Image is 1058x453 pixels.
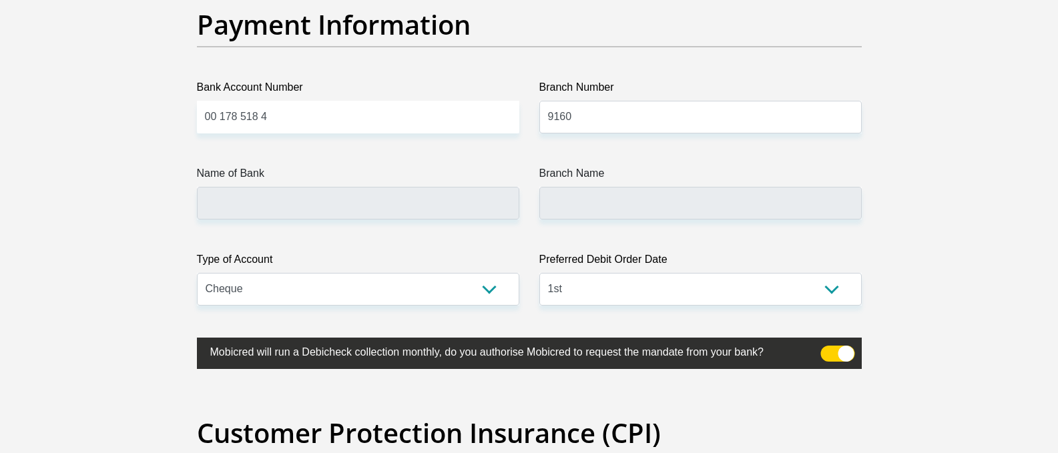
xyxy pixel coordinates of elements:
label: Mobicred will run a Debicheck collection monthly, do you authorise Mobicred to request the mandat... [197,338,795,364]
input: Bank Account Number [197,101,519,133]
label: Branch Number [539,79,862,101]
input: Name of Bank [197,187,519,219]
input: Branch Name [539,187,862,219]
label: Preferred Debit Order Date [539,252,862,273]
label: Bank Account Number [197,79,519,101]
h2: Customer Protection Insurance (CPI) [197,417,862,449]
label: Branch Name [539,165,862,187]
label: Type of Account [197,252,519,273]
h2: Payment Information [197,9,862,41]
input: Branch Number [539,101,862,133]
label: Name of Bank [197,165,519,187]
